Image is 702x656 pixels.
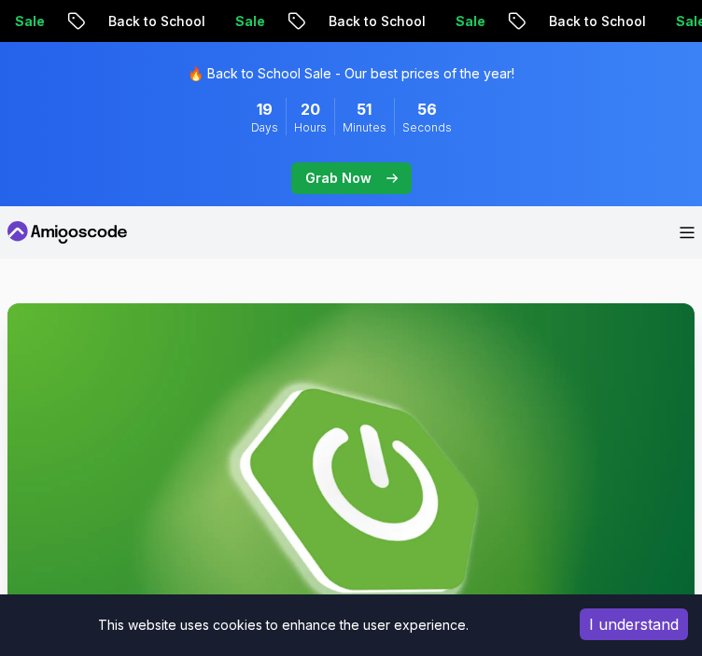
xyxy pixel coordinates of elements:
[301,98,320,120] span: 20 Hours
[251,120,278,135] span: Days
[91,12,218,31] p: Back to School
[305,169,372,188] p: Grab Now
[311,12,438,31] p: Back to School
[580,608,688,640] button: Accept cookies
[257,98,273,120] span: 19 Days
[402,120,452,135] span: Seconds
[357,98,372,120] span: 51 Minutes
[343,120,386,135] span: Minutes
[218,12,277,31] p: Sale
[438,12,498,31] p: Sale
[417,98,437,120] span: 56 Seconds
[14,608,552,642] div: This website uses cookies to enhance the user experience.
[294,120,327,135] span: Hours
[531,12,658,31] p: Back to School
[680,227,695,239] button: Open Menu
[188,64,514,83] p: 🔥 Back to School Sale - Our best prices of the year!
